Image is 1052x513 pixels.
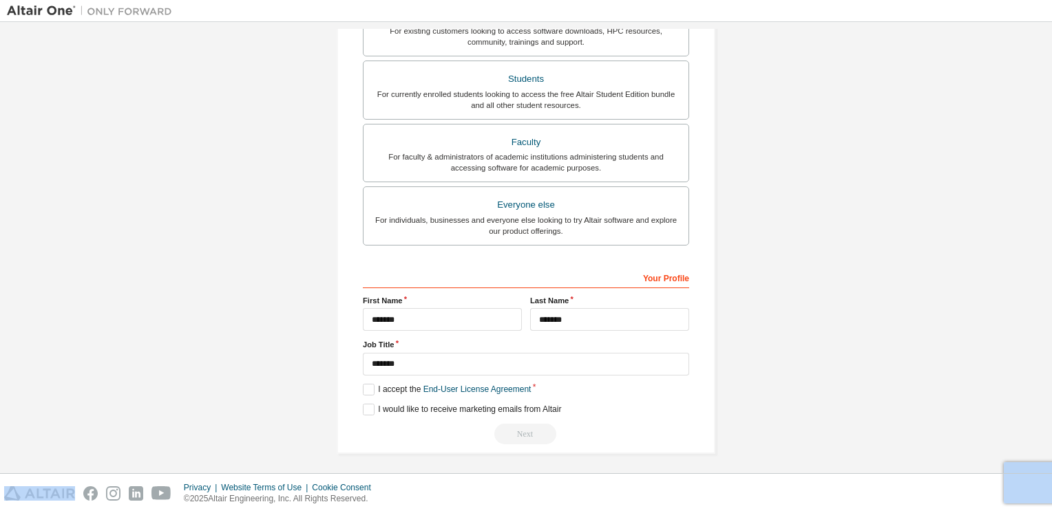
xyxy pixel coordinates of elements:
label: Job Title [363,339,689,350]
label: First Name [363,295,522,306]
div: For faculty & administrators of academic institutions administering students and accessing softwa... [372,151,680,173]
div: Website Terms of Use [221,482,312,493]
img: linkedin.svg [129,486,143,501]
p: © 2025 Altair Engineering, Inc. All Rights Reserved. [184,493,379,505]
div: Email already exists [363,424,689,444]
label: I accept the [363,384,531,395]
div: Everyone else [372,195,680,215]
div: Cookie Consent [312,482,379,493]
div: Students [372,69,680,89]
div: For existing customers looking to access software downloads, HPC resources, community, trainings ... [372,25,680,47]
a: End-User License Agreement [423,384,532,394]
label: Last Name [530,295,689,306]
img: instagram.svg [106,486,120,501]
div: Faculty [372,133,680,152]
img: youtube.svg [151,486,171,501]
img: altair_logo.svg [4,486,75,501]
img: Altair One [7,4,179,18]
div: Privacy [184,482,221,493]
div: For currently enrolled students looking to access the free Altair Student Edition bundle and all ... [372,89,680,111]
div: For individuals, businesses and everyone else looking to try Altair software and explore our prod... [372,215,680,237]
div: Your Profile [363,266,689,288]
img: facebook.svg [83,486,98,501]
label: I would like to receive marketing emails from Altair [363,404,561,415]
